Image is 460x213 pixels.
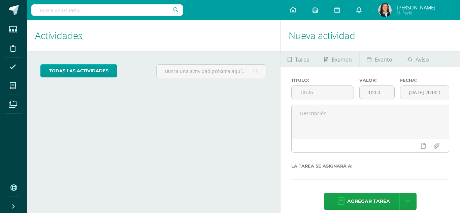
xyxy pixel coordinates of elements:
[332,51,352,68] span: Examen
[375,51,392,68] span: Evento
[157,65,266,78] input: Busca una actividad próxima aquí...
[289,20,452,51] h1: Nueva actividad
[416,51,429,68] span: Aviso
[360,51,400,67] a: Evento
[40,64,117,77] a: todas las Actividades
[291,78,354,83] label: Título:
[400,78,449,83] label: Fecha:
[400,86,449,99] input: Fecha de entrega
[347,193,390,210] span: Agregar tarea
[281,51,317,67] a: Tarea
[31,4,183,16] input: Busca un usuario...
[292,86,354,99] input: Título
[291,164,450,169] label: La tarea se asignará a:
[360,86,394,99] input: Puntos máximos
[359,78,395,83] label: Valor:
[317,51,359,67] a: Examen
[397,4,435,11] span: [PERSON_NAME]
[397,10,435,16] span: Mi Perfil
[35,20,272,51] h1: Actividades
[378,3,392,17] img: d0921a25bd0d339a1fefe8a8dabbe108.png
[400,51,436,67] a: Aviso
[295,51,309,68] span: Tarea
